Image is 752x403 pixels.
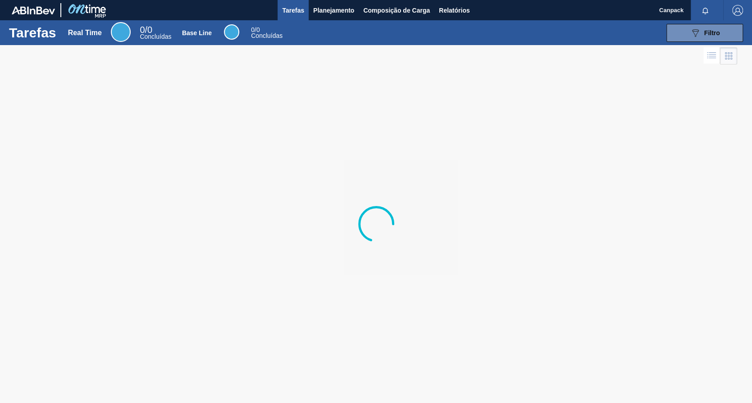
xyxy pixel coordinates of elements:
[140,25,152,35] span: / 0
[140,25,145,35] span: 0
[251,26,260,33] span: / 0
[313,5,354,16] span: Planejamento
[363,5,430,16] span: Composição de Carga
[12,6,55,14] img: TNhmsLtSVTkK8tSr43FrP2fwEKptu5GPRR3wAAAABJRU5ErkJggg==
[282,5,304,16] span: Tarefas
[732,5,743,16] img: Logout
[251,32,283,39] span: Concluídas
[111,22,131,42] div: Real Time
[140,26,171,40] div: Real Time
[666,24,743,42] button: Filtro
[251,27,283,39] div: Base Line
[704,29,720,37] span: Filtro
[182,29,212,37] div: Base Line
[251,26,255,33] span: 0
[439,5,469,16] span: Relatórios
[691,4,720,17] button: Notificações
[9,27,56,38] h1: Tarefas
[68,29,102,37] div: Real Time
[140,33,171,40] span: Concluídas
[224,24,239,40] div: Base Line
